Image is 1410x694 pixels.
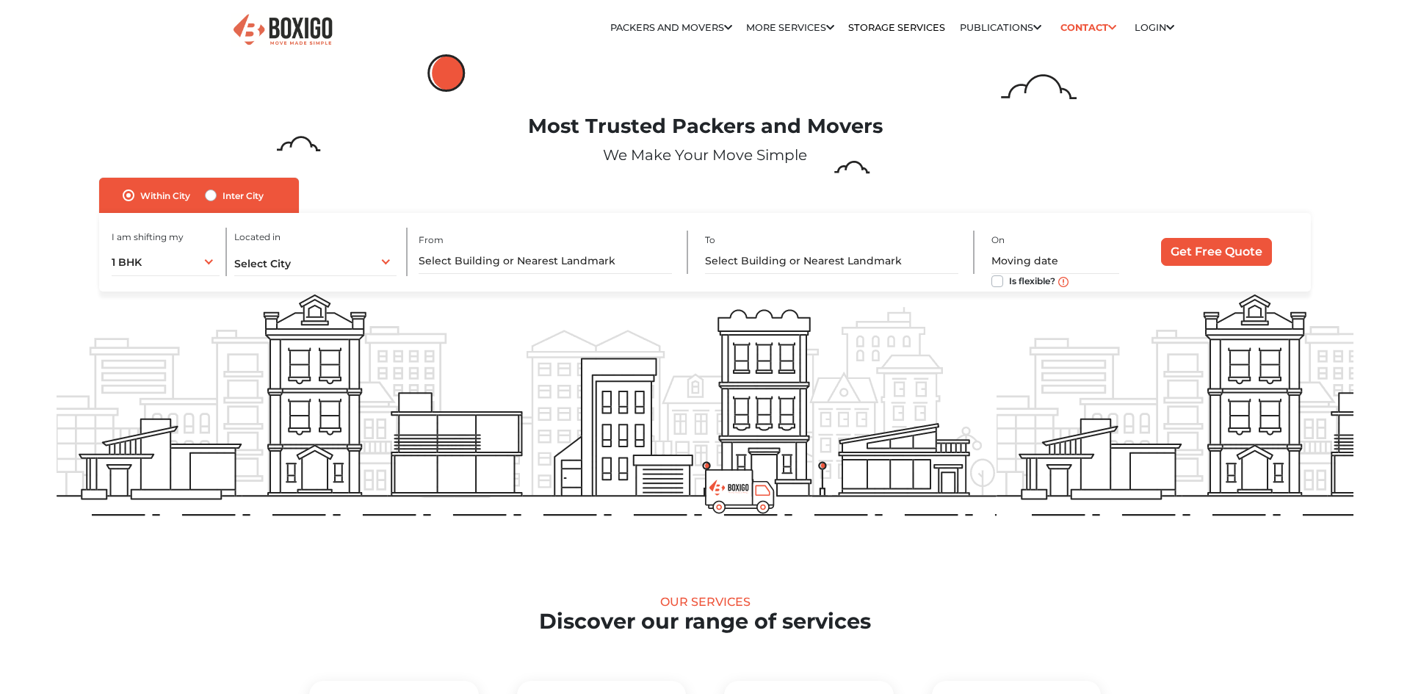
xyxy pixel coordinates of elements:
[960,22,1041,33] a: Publications
[705,248,958,274] input: Select Building or Nearest Landmark
[1055,16,1121,39] a: Contact
[1161,238,1272,266] input: Get Free Quote
[746,22,834,33] a: More services
[140,187,190,204] label: Within City
[1135,22,1174,33] a: Login
[419,234,444,247] label: From
[991,234,1005,247] label: On
[223,187,264,204] label: Inter City
[112,256,142,269] span: 1 BHK
[234,257,291,270] span: Select City
[57,115,1353,139] h1: Most Trusted Packers and Movers
[848,22,945,33] a: Storage Services
[57,144,1353,166] p: We Make Your Move Simple
[1058,277,1069,287] img: move_date_info
[234,231,281,244] label: Located in
[705,469,775,514] img: boxigo_prackers_and_movers_truck
[1009,272,1055,288] label: Is flexible?
[112,231,184,244] label: I am shifting my
[57,595,1353,609] div: Our Services
[991,248,1119,274] input: Moving date
[419,248,672,274] input: Select Building or Nearest Landmark
[610,22,732,33] a: Packers and Movers
[705,234,715,247] label: To
[231,12,334,48] img: Boxigo
[57,609,1353,635] h2: Discover our range of services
